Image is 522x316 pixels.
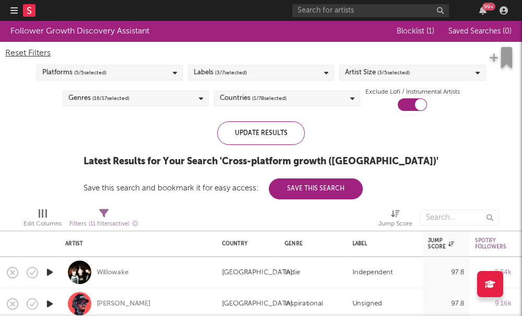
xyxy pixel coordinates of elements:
[352,298,382,310] div: Unsigned
[352,241,412,247] div: Label
[68,92,129,105] div: Genres
[378,218,412,230] div: Jump Score
[397,28,434,35] span: Blocklist
[428,298,465,310] div: 97.8
[42,66,106,79] div: Platforms
[284,298,323,310] div: Inspirational
[222,266,292,279] div: [GEOGRAPHIC_DATA]
[92,92,129,105] span: ( 16 / 17 selected)
[97,268,128,277] a: Willowake
[448,28,512,35] span: Saved Searches
[420,210,499,225] input: Search...
[428,266,465,279] div: 97.8
[503,28,512,35] span: ( 0 )
[479,6,487,15] button: 99+
[23,205,62,235] div: Edit Columns
[378,205,412,235] div: Jump Score
[194,66,247,79] div: Labels
[222,298,292,310] div: [GEOGRAPHIC_DATA]
[74,66,106,79] span: ( 5 / 5 selected)
[475,238,506,250] div: Spotify Followers
[284,241,337,247] div: Genre
[365,86,460,98] label: Exclude Lofi / Instrumental Artists
[482,3,495,10] div: 99 +
[69,218,138,231] div: Filters
[65,241,206,247] div: Artist
[292,4,449,17] input: Search for artists
[5,47,517,60] div: Reset Filters
[69,205,138,235] div: Filters(11 filters active)
[428,238,454,250] div: Jump Score
[89,221,129,227] span: ( 11 filters active)
[284,266,300,279] div: Indie
[352,266,393,279] div: Independent
[475,266,512,279] div: 5.54k
[269,178,363,199] button: Save This Search
[84,184,363,192] div: Save this search and bookmark it for easy access:
[23,218,62,230] div: Edit Columns
[377,66,410,79] span: ( 3 / 5 selected)
[220,92,287,105] div: Countries
[345,66,410,79] div: Artist Size
[445,27,512,36] button: Saved Searches (0)
[97,299,150,309] a: [PERSON_NAME]
[252,92,287,105] span: ( 1 / 78 selected)
[217,121,305,145] div: Update Results
[84,155,438,168] div: Latest Results for Your Search ' Cross-platform growth ([GEOGRAPHIC_DATA]) '
[475,298,512,310] div: 9.16k
[222,241,269,247] div: Country
[215,66,247,79] span: ( 3 / 7 selected)
[426,28,434,35] span: ( 1 )
[10,25,149,38] div: Follower Growth Discovery Assistant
